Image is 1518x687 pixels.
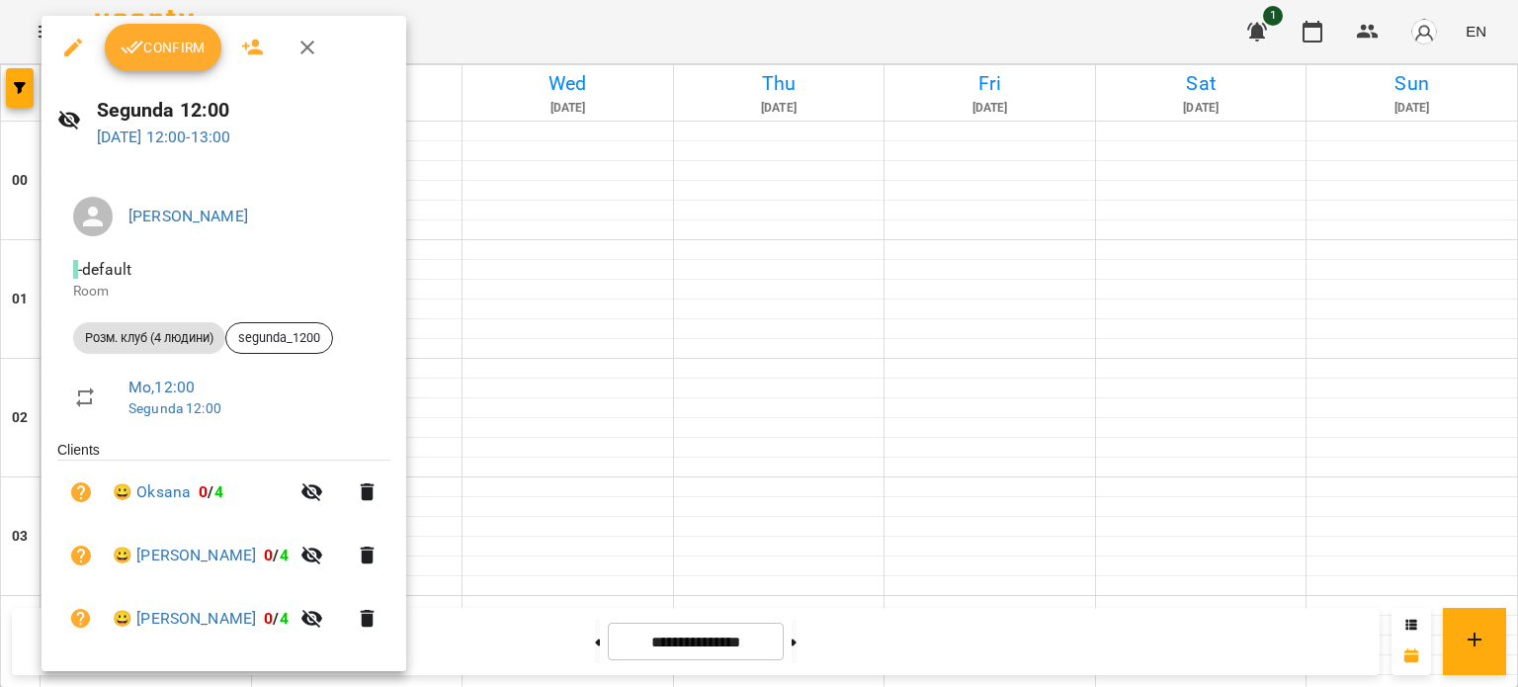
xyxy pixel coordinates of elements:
[57,532,105,579] button: Unpaid. Bill the attendance?
[113,480,191,504] a: 😀 Oksana
[264,546,273,564] span: 0
[199,482,222,501] b: /
[214,482,223,501] span: 4
[264,546,288,564] b: /
[113,544,256,567] a: 😀 [PERSON_NAME]
[73,329,225,347] span: Розм. клуб (4 людини)
[121,36,206,59] span: Confirm
[73,282,375,301] p: Room
[128,400,221,416] a: Segunda 12:00
[113,607,256,631] a: 😀 [PERSON_NAME]
[264,609,273,628] span: 0
[97,95,391,126] h6: Segunda 12:00
[225,322,333,354] div: segunda_1200
[226,329,332,347] span: segunda_1200
[128,378,195,396] a: Mo , 12:00
[199,482,208,501] span: 0
[264,609,288,628] b: /
[280,609,289,628] span: 4
[280,546,289,564] span: 4
[105,24,221,71] button: Confirm
[97,128,231,146] a: [DATE] 12:00-13:00
[57,469,105,516] button: Unpaid. Bill the attendance?
[57,595,105,643] button: Unpaid. Bill the attendance?
[128,207,248,225] a: [PERSON_NAME]
[73,260,135,279] span: - default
